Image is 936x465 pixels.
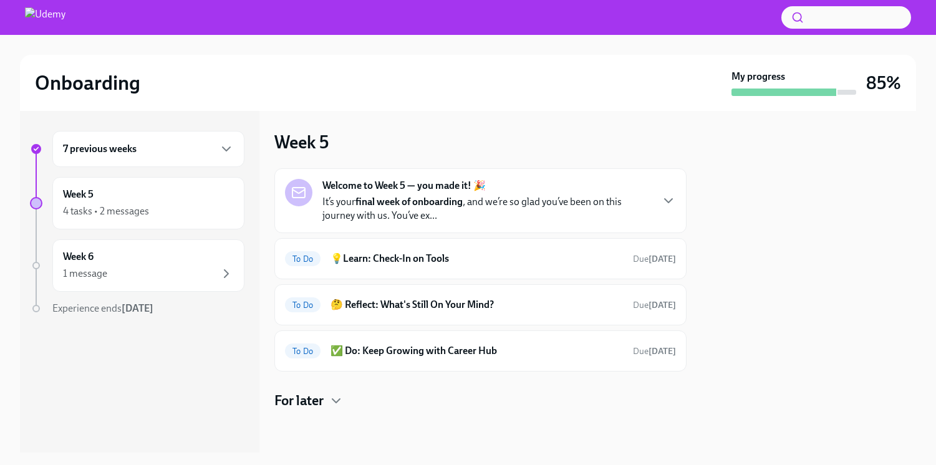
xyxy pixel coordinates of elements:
div: For later [274,391,687,410]
strong: [DATE] [649,346,676,357]
a: Week 54 tasks • 2 messages [30,177,244,229]
h6: 🤔 Reflect: What's Still On Your Mind? [330,298,623,312]
a: To Do💡Learn: Check-In on ToolsDue[DATE] [285,249,676,269]
span: Due [633,300,676,310]
span: September 13th, 2025 09:00 [633,299,676,311]
img: Udemy [25,7,65,27]
div: 1 message [63,267,107,280]
span: Due [633,346,676,357]
h4: For later [274,391,324,410]
span: To Do [285,254,321,264]
span: September 13th, 2025 09:00 [633,253,676,265]
span: Due [633,254,676,264]
h6: 💡Learn: Check-In on Tools [330,252,623,266]
h6: Week 5 [63,188,94,201]
div: 7 previous weeks [52,131,244,167]
strong: [DATE] [122,302,153,314]
h2: Onboarding [35,70,140,95]
span: To Do [285,347,321,356]
strong: [DATE] [649,254,676,264]
h3: Week 5 [274,131,329,153]
h3: 85% [866,72,901,94]
span: Experience ends [52,302,153,314]
strong: [DATE] [649,300,676,310]
a: To Do✅ Do: Keep Growing with Career HubDue[DATE] [285,341,676,361]
strong: final week of onboarding [355,196,463,208]
div: 4 tasks • 2 messages [63,204,149,218]
strong: Welcome to Week 5 — you made it! 🎉 [322,179,486,193]
h6: Week 6 [63,250,94,264]
span: September 13th, 2025 09:00 [633,345,676,357]
h6: ✅ Do: Keep Growing with Career Hub [330,344,623,358]
a: Week 61 message [30,239,244,292]
p: It’s your , and we’re so glad you’ve been on this journey with us. You’ve ex... [322,195,651,223]
h6: 7 previous weeks [63,142,137,156]
span: To Do [285,300,321,310]
strong: My progress [731,70,785,84]
a: To Do🤔 Reflect: What's Still On Your Mind?Due[DATE] [285,295,676,315]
